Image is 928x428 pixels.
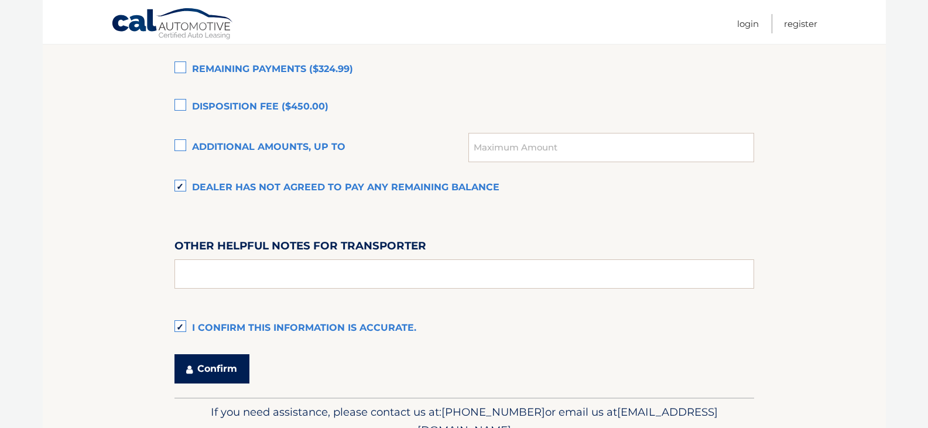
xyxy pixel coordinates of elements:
a: Cal Automotive [111,8,234,42]
label: Additional amounts, up to [174,136,469,159]
a: Login [737,14,759,33]
label: Disposition Fee ($450.00) [174,95,754,119]
button: Confirm [174,354,249,384]
label: Remaining Payments ($324.99) [174,58,754,81]
label: Dealer has not agreed to pay any remaining balance [174,176,754,200]
label: I confirm this information is accurate. [174,317,754,340]
input: Maximum Amount [468,133,754,162]
span: [PHONE_NUMBER] [441,405,545,419]
label: Other helpful notes for transporter [174,237,426,259]
a: Register [784,14,817,33]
